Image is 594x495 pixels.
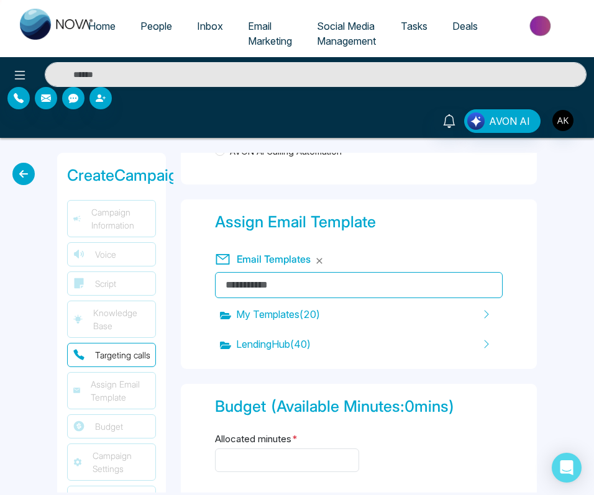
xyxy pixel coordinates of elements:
[128,14,185,38] a: People
[220,337,311,352] span: LendingHub ( 40 )
[215,432,298,447] label: Allocated minutes
[552,110,573,131] img: User Avatar
[93,306,150,332] span: Knowledge Base
[304,14,388,53] a: Social Media Management
[552,453,582,483] div: Open Intercom Messenger
[388,14,440,38] a: Tasks
[76,14,128,38] a: Home
[496,12,587,40] img: Market-place.gif
[95,348,150,361] span: Targeting calls
[197,20,223,32] span: Inbox
[140,20,172,32] span: People
[67,164,156,188] div: Create Campaign
[95,277,116,290] span: Script
[88,20,116,32] span: Home
[91,378,150,404] span: Assign Email Template
[185,14,235,38] a: Inbox
[489,114,530,129] span: AVON AI
[215,395,503,419] div: Budget (Available Minutes: 0 mins)
[440,14,490,38] a: Deals
[91,206,150,232] span: Campaign Information
[464,109,541,133] button: AVON AI
[20,9,94,40] img: Nova CRM Logo
[401,20,427,32] span: Tasks
[215,211,503,234] div: Assign Email Template
[235,14,304,53] a: Email Marketing
[237,253,311,265] span: Email Templates
[95,420,123,433] span: Budget
[452,20,478,32] span: Deals
[93,449,150,475] span: Campaign Settings
[317,20,376,47] span: Social Media Management
[220,307,320,322] span: My Templates ( 20 )
[95,248,116,261] span: Voice
[467,112,485,130] img: Lead Flow
[248,20,292,47] span: Email Marketing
